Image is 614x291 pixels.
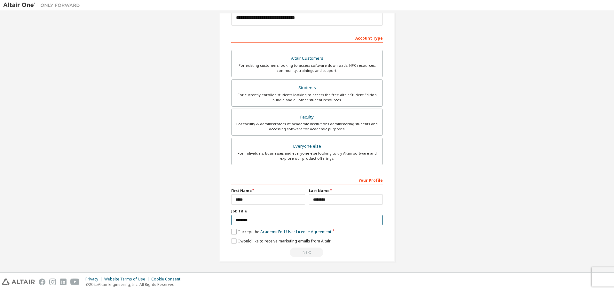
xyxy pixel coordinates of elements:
div: Students [235,83,379,92]
label: First Name [231,188,305,193]
img: altair_logo.svg [2,279,35,285]
label: Last Name [309,188,383,193]
label: I would like to receive marketing emails from Altair [231,238,331,244]
p: © 2025 Altair Engineering, Inc. All Rights Reserved. [85,282,184,287]
div: Cookie Consent [151,277,184,282]
div: Your Profile [231,175,383,185]
img: facebook.svg [39,279,45,285]
div: Website Terms of Use [104,277,151,282]
img: Altair One [3,2,83,8]
img: instagram.svg [49,279,56,285]
div: Read and acccept EULA to continue [231,248,383,257]
label: Job Title [231,209,383,214]
label: I accept the [231,229,331,234]
div: Everyone else [235,142,379,151]
div: For currently enrolled students looking to access the free Altair Student Edition bundle and all ... [235,92,379,103]
div: Altair Customers [235,54,379,63]
div: For existing customers looking to access software downloads, HPC resources, community, trainings ... [235,63,379,73]
div: Faculty [235,113,379,122]
img: youtube.svg [70,279,80,285]
div: Privacy [85,277,104,282]
a: Academic End-User License Agreement [260,229,331,234]
div: Account Type [231,33,383,43]
div: For individuals, businesses and everyone else looking to try Altair software and explore our prod... [235,151,379,161]
img: linkedin.svg [60,279,67,285]
div: For faculty & administrators of academic institutions administering students and accessing softwa... [235,121,379,132]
